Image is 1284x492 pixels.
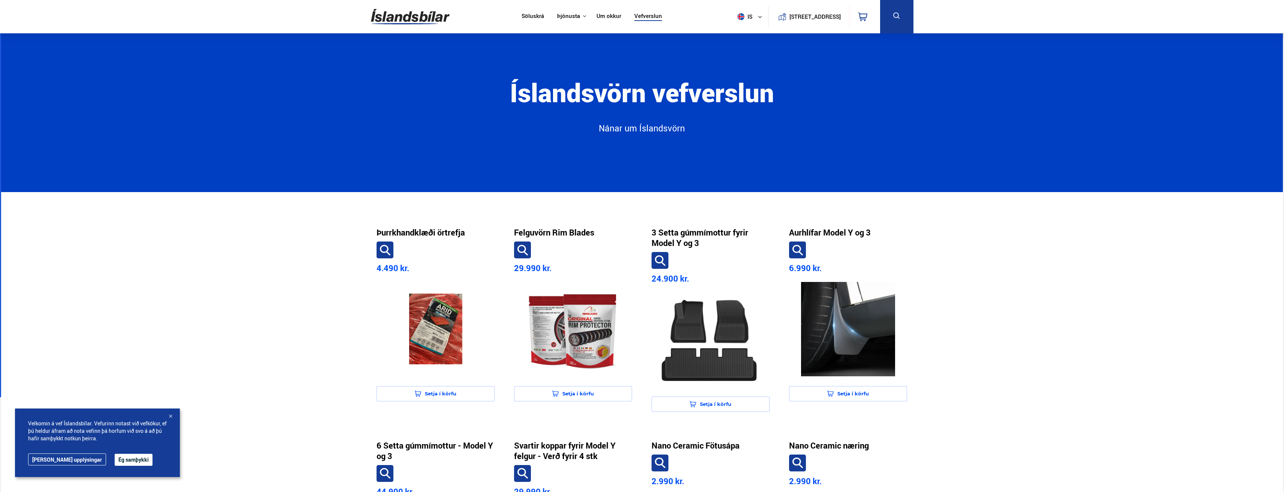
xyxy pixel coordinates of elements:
[520,282,626,376] img: product-image-1
[789,440,869,451] a: Nano Ceramic næring
[514,386,632,401] button: Setja í körfu
[652,288,770,393] a: product-image-2
[789,227,871,238] a: Aurhlífar Model Y og 3
[438,78,845,122] h1: Íslandsvörn vefverslun
[734,6,768,28] button: is
[377,386,495,401] button: Setja í körfu
[789,386,907,401] button: Setja í körfu
[795,282,901,376] img: product-image-3
[371,4,450,29] img: G0Ugv5HjCgRt.svg
[377,227,465,238] a: Þurrkhandklæði örtrefja
[514,440,632,461] a: Svartir koppar fyrir Model Y felgur - Verð fyrir 4 stk
[652,440,740,451] a: Nano Ceramic Fötusápa
[115,454,152,466] button: Ég samþykki
[634,13,662,21] a: Vefverslun
[789,476,822,486] span: 2.990 kr.
[789,278,907,382] a: product-image-3
[734,13,753,20] span: is
[557,13,580,20] button: Þjónusta
[28,420,167,442] span: Velkomin á vef Íslandsbílar. Vefurinn notast við vefkökur, ef þú heldur áfram að nota vefinn þá h...
[479,122,805,141] a: Nánar um Íslandsvörn
[377,278,495,382] a: product-image-0
[28,453,106,465] a: [PERSON_NAME] upplýsingar
[789,262,822,273] span: 6.990 kr.
[652,273,689,284] span: 24.900 kr.
[772,6,845,27] a: [STREET_ADDRESS]
[514,262,552,273] span: 29.990 kr.
[792,13,838,20] button: [STREET_ADDRESS]
[652,476,684,486] span: 2.990 kr.
[377,440,495,461] a: 6 Setta gúmmímottur - Model Y og 3
[737,13,744,20] img: svg+xml;base64,PHN2ZyB4bWxucz0iaHR0cDovL3d3dy53My5vcmcvMjAwMC9zdmciIHdpZHRoPSI1MTIiIGhlaWdodD0iNT...
[522,13,544,21] a: Söluskrá
[652,397,770,412] button: Setja í körfu
[652,227,770,248] a: 3 Setta gúmmímottur fyrir Model Y og 3
[514,227,594,238] a: Felguvörn Rim Blades
[658,292,764,387] img: product-image-2
[383,282,489,376] img: product-image-0
[596,13,621,21] a: Um okkur
[514,278,632,382] a: product-image-1
[377,262,409,273] span: 4.490 kr.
